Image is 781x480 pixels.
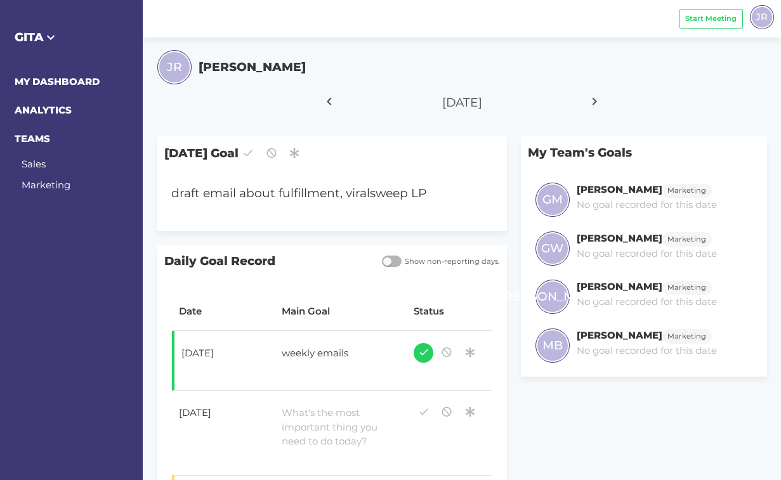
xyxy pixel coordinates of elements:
span: GM [542,191,563,209]
span: Start Meeting [685,13,737,24]
td: [DATE] [172,331,275,391]
span: [DATE] Goal [157,136,507,170]
h6: TEAMS [15,132,129,146]
a: Marketing [662,329,712,341]
span: JR [756,10,768,24]
p: No goal recorded for this date [577,295,717,309]
span: Marketing [667,282,706,293]
p: No goal recorded for this date [577,198,717,212]
span: Marketing [667,234,706,245]
div: Date [179,304,268,319]
h5: GITA [15,29,129,46]
h6: [PERSON_NAME] [577,232,662,244]
a: MY DASHBOARD [15,75,100,88]
div: weekly emails [275,339,393,371]
div: JR [750,5,774,29]
a: Marketing [22,179,70,191]
span: GW [541,240,563,257]
span: MB [542,337,563,354]
span: [DATE] [442,95,482,110]
p: No goal recorded for this date [577,247,717,261]
span: Marketing [667,185,706,196]
a: Marketing [662,232,712,244]
h6: [PERSON_NAME] [577,280,662,292]
h6: [PERSON_NAME] [577,183,662,195]
span: [PERSON_NAME] [500,288,605,306]
td: [DATE] [172,391,275,476]
div: Main Goal [282,304,400,319]
a: Marketing [662,183,712,195]
span: Marketing [667,331,706,342]
a: Sales [22,158,46,170]
span: Daily Goal Record [157,245,375,278]
span: JR [167,58,182,76]
h6: [PERSON_NAME] [577,329,662,341]
p: No goal recorded for this date [577,344,717,358]
h5: [PERSON_NAME] [199,58,306,76]
div: Status [414,304,485,319]
button: Start Meeting [679,9,743,29]
a: ANALYTICS [15,104,72,116]
p: My Team's Goals [521,136,766,169]
span: Show non-reporting days. [402,256,500,267]
a: Marketing [662,280,712,292]
div: draft email about fulfillment, viralsweep LP [164,178,472,210]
